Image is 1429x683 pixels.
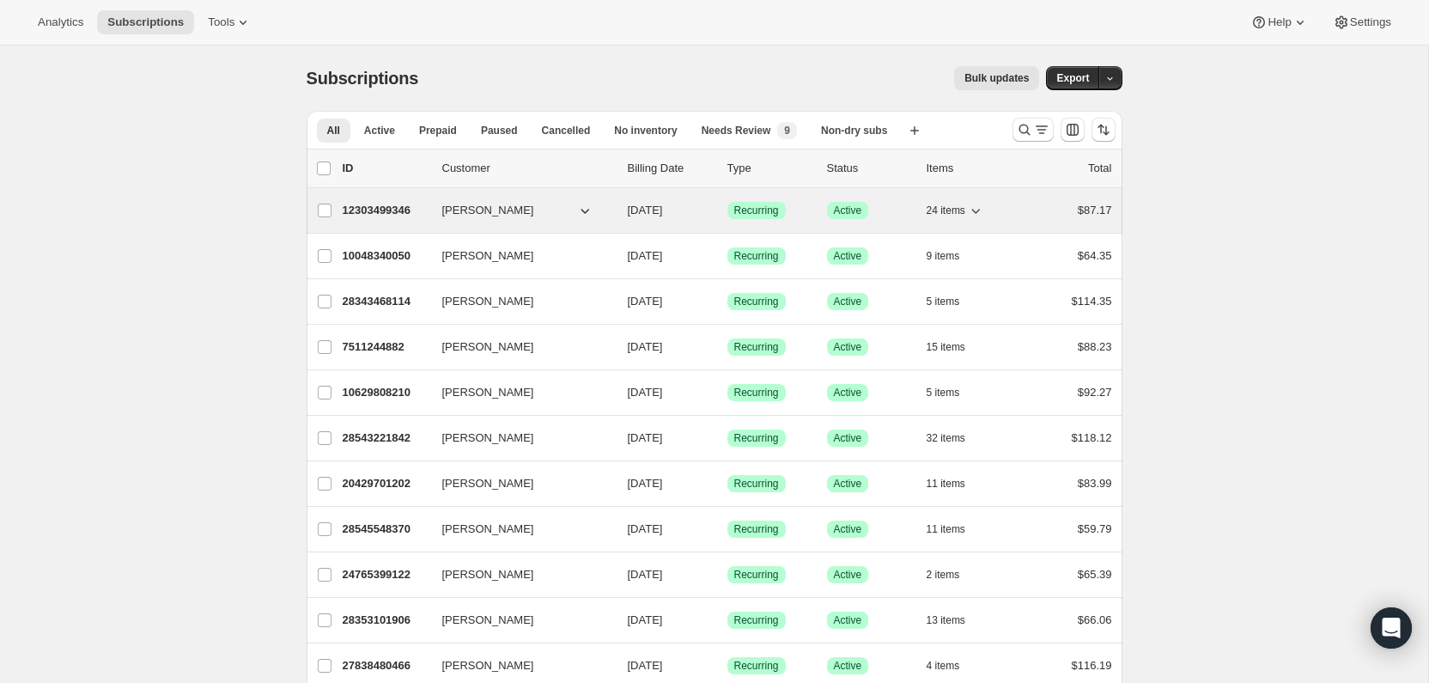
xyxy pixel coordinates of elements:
[628,477,663,490] span: [DATE]
[628,568,663,581] span: [DATE]
[1092,118,1116,142] button: Sort the results
[927,431,965,445] span: 32 items
[1078,477,1112,490] span: $83.99
[1078,386,1112,399] span: $92.27
[964,71,1029,85] span: Bulk updates
[432,561,604,588] button: [PERSON_NAME]
[442,160,614,177] p: Customer
[343,563,1112,587] div: 24765399122[PERSON_NAME][DATE]SuccessRecurringSuccessActive2 items$65.39
[442,657,534,674] span: [PERSON_NAME]
[834,204,862,217] span: Active
[97,10,194,34] button: Subscriptions
[927,608,984,632] button: 13 items
[628,613,663,626] span: [DATE]
[927,426,984,450] button: 32 items
[1072,431,1112,444] span: $118.12
[628,249,663,262] span: [DATE]
[343,472,1112,496] div: 20429701202[PERSON_NAME][DATE]SuccessRecurringSuccessActive11 items$83.99
[834,568,862,582] span: Active
[628,295,663,308] span: [DATE]
[628,160,714,177] p: Billing Date
[834,295,862,308] span: Active
[834,659,862,673] span: Active
[307,69,419,88] span: Subscriptions
[1371,607,1412,649] div: Open Intercom Messenger
[1088,160,1111,177] p: Total
[343,293,429,310] p: 28343468114
[442,202,534,219] span: [PERSON_NAME]
[927,295,960,308] span: 5 items
[442,612,534,629] span: [PERSON_NAME]
[1240,10,1318,34] button: Help
[432,470,604,497] button: [PERSON_NAME]
[343,338,429,356] p: 7511244882
[628,522,663,535] span: [DATE]
[1056,71,1089,85] span: Export
[343,198,1112,223] div: 12303499346[PERSON_NAME][DATE]SuccessRecurringSuccessActive24 items$87.17
[734,249,779,263] span: Recurring
[343,426,1112,450] div: 28543221842[PERSON_NAME][DATE]SuccessRecurringSuccessActive32 items$118.12
[628,659,663,672] span: [DATE]
[442,338,534,356] span: [PERSON_NAME]
[432,607,604,634] button: [PERSON_NAME]
[834,431,862,445] span: Active
[343,654,1112,678] div: 27838480466[PERSON_NAME][DATE]SuccessRecurringSuccessActive4 items$116.19
[432,288,604,315] button: [PERSON_NAME]
[481,124,518,137] span: Paused
[734,204,779,217] span: Recurring
[432,197,604,224] button: [PERSON_NAME]
[927,244,979,268] button: 9 items
[442,521,534,538] span: [PERSON_NAME]
[1078,249,1112,262] span: $64.35
[1350,15,1391,29] span: Settings
[38,15,83,29] span: Analytics
[343,290,1112,314] div: 28343468114[PERSON_NAME][DATE]SuccessRecurringSuccessActive5 items$114.35
[727,160,813,177] div: Type
[628,386,663,399] span: [DATE]
[927,198,984,223] button: 24 items
[927,654,979,678] button: 4 items
[1012,118,1054,142] button: Search and filter results
[927,340,965,354] span: 15 items
[343,521,429,538] p: 28545548370
[628,431,663,444] span: [DATE]
[834,249,862,263] span: Active
[927,160,1012,177] div: Items
[927,381,979,405] button: 5 items
[343,381,1112,405] div: 10629808210[PERSON_NAME][DATE]SuccessRecurringSuccessActive5 items$92.27
[834,477,862,491] span: Active
[432,515,604,543] button: [PERSON_NAME]
[927,386,960,399] span: 5 items
[1061,118,1085,142] button: Customize table column order and visibility
[734,431,779,445] span: Recurring
[343,657,429,674] p: 27838480466
[927,290,979,314] button: 5 items
[364,124,395,137] span: Active
[1268,15,1291,29] span: Help
[442,475,534,492] span: [PERSON_NAME]
[901,119,928,143] button: Create new view
[1078,568,1112,581] span: $65.39
[442,247,534,265] span: [PERSON_NAME]
[1072,659,1112,672] span: $116.19
[734,522,779,536] span: Recurring
[343,335,1112,359] div: 7511244882[PERSON_NAME][DATE]SuccessRecurringSuccessActive15 items$88.23
[432,242,604,270] button: [PERSON_NAME]
[927,517,984,541] button: 11 items
[442,293,534,310] span: [PERSON_NAME]
[702,124,771,137] span: Needs Review
[208,15,234,29] span: Tools
[343,517,1112,541] div: 28545548370[PERSON_NAME][DATE]SuccessRecurringSuccessActive11 items$59.79
[614,124,677,137] span: No inventory
[834,522,862,536] span: Active
[343,247,429,265] p: 10048340050
[734,340,779,354] span: Recurring
[542,124,591,137] span: Cancelled
[432,333,604,361] button: [PERSON_NAME]
[442,384,534,401] span: [PERSON_NAME]
[734,659,779,673] span: Recurring
[343,202,429,219] p: 12303499346
[343,608,1112,632] div: 28353101906[PERSON_NAME][DATE]SuccessRecurringSuccessActive13 items$66.06
[834,613,862,627] span: Active
[734,477,779,491] span: Recurring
